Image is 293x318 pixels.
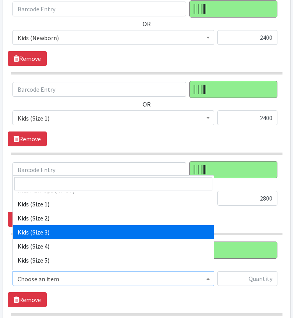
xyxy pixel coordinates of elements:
[217,191,277,206] input: Quantity
[18,113,209,124] span: Kids (Size 1)
[8,131,47,146] a: Remove
[13,211,214,225] li: Kids (Size 2)
[18,32,209,43] span: Kids (Newborn)
[13,197,214,211] li: Kids (Size 1)
[13,253,214,267] li: Kids (Size 5)
[143,19,151,28] label: OR
[12,110,214,125] span: Kids (Size 1)
[143,99,151,109] label: OR
[13,267,214,281] li: Kids (Size 6)
[12,162,186,177] input: Barcode Entry
[8,51,47,66] a: Remove
[18,274,209,284] span: Choose an item
[217,110,277,125] input: Quantity
[12,2,186,16] input: Barcode Entry
[12,82,186,97] input: Barcode Entry
[8,292,47,307] a: Remove
[12,271,214,286] span: Choose an item
[13,239,214,253] li: Kids (Size 4)
[8,212,47,227] a: Remove
[217,271,277,286] input: Quantity
[217,30,277,45] input: Quantity
[13,225,214,239] li: Kids (Size 3)
[12,30,214,45] span: Kids (Newborn)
